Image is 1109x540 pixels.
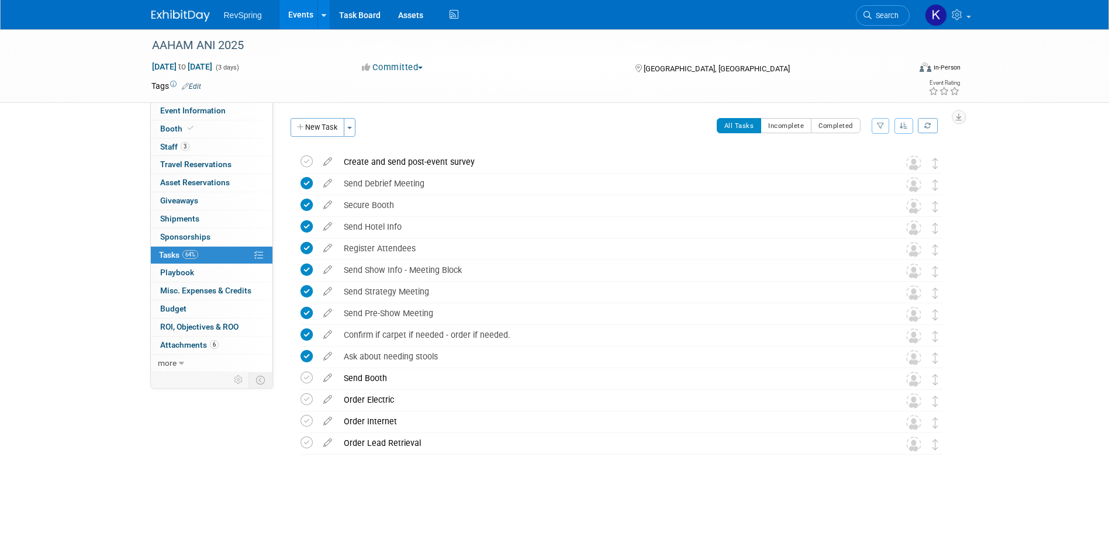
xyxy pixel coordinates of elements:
[358,61,427,74] button: Committed
[148,35,892,56] div: AAHAM ANI 2025
[151,229,272,246] a: Sponsorships
[856,5,910,26] a: Search
[160,214,199,223] span: Shipments
[906,350,921,365] img: Unassigned
[151,264,272,282] a: Playbook
[248,372,272,387] td: Toggle Event Tabs
[338,238,883,258] div: Register Attendees
[906,199,921,214] img: Unassigned
[717,118,762,133] button: All Tasks
[160,268,194,277] span: Playbook
[151,102,272,120] a: Event Information
[906,220,921,236] img: Unassigned
[151,210,272,228] a: Shipments
[317,178,338,189] a: edit
[338,195,883,215] div: Secure Booth
[160,124,196,133] span: Booth
[317,157,338,167] a: edit
[160,106,226,115] span: Event Information
[932,223,938,234] i: Move task
[906,393,921,409] img: Unassigned
[317,330,338,340] a: edit
[841,61,961,78] div: Event Format
[906,242,921,257] img: Unassigned
[925,4,947,26] img: Kelsey Culver
[338,433,883,453] div: Order Lead Retrieval
[338,303,883,323] div: Send Pre-Show Meeting
[151,80,201,92] td: Tags
[317,416,338,427] a: edit
[338,282,883,302] div: Send Strategy Meeting
[224,11,262,20] span: RevSpring
[317,265,338,275] a: edit
[933,63,961,72] div: In-Person
[151,139,272,156] a: Staff3
[160,232,210,241] span: Sponsorships
[317,308,338,319] a: edit
[151,355,272,372] a: more
[338,347,883,366] div: Ask about needing stools
[338,152,883,172] div: Create and send post-event survey
[928,80,960,86] div: Event Rating
[932,158,938,169] i: Move task
[182,82,201,91] a: Edit
[906,307,921,322] img: Unassigned
[338,217,883,237] div: Send Hotel Info
[932,396,938,407] i: Move task
[317,438,338,448] a: edit
[338,368,883,388] div: Send Booth
[338,174,883,193] div: Send Debrief Meeting
[338,390,883,410] div: Order Electric
[151,247,272,264] a: Tasks64%
[160,286,251,295] span: Misc. Expenses & Credits
[177,62,188,71] span: to
[338,411,883,431] div: Order Internet
[151,337,272,354] a: Attachments6
[761,118,811,133] button: Incomplete
[158,358,177,368] span: more
[932,331,938,342] i: Move task
[160,322,239,331] span: ROI, Objectives & ROO
[317,394,338,405] a: edit
[160,142,189,151] span: Staff
[932,352,938,364] i: Move task
[906,437,921,452] img: Unassigned
[151,282,272,300] a: Misc. Expenses & Credits
[160,340,219,349] span: Attachments
[906,264,921,279] img: Unassigned
[317,243,338,254] a: edit
[188,125,194,131] i: Booth reservation complete
[151,120,272,138] a: Booth
[932,309,938,320] i: Move task
[317,286,338,297] a: edit
[151,192,272,210] a: Giveaways
[317,351,338,362] a: edit
[932,439,938,450] i: Move task
[932,417,938,428] i: Move task
[151,61,213,72] span: [DATE] [DATE]
[338,325,883,345] div: Confirm if carpet if needed - order if needed.
[906,328,921,344] img: Unassigned
[906,285,921,300] img: Unassigned
[872,11,899,20] span: Search
[210,340,219,349] span: 6
[811,118,861,133] button: Completed
[160,160,232,169] span: Travel Reservations
[317,373,338,383] a: edit
[291,118,344,137] button: New Task
[151,174,272,192] a: Asset Reservations
[317,221,338,232] a: edit
[918,118,938,133] a: Refresh
[920,63,931,72] img: Format-Inperson.png
[906,177,921,192] img: Unassigned
[181,142,189,151] span: 3
[160,178,230,187] span: Asset Reservations
[906,372,921,387] img: Unassigned
[906,155,921,171] img: Unassigned
[215,64,239,71] span: (3 days)
[317,200,338,210] a: edit
[160,304,186,313] span: Budget
[932,179,938,191] i: Move task
[151,10,210,22] img: ExhibitDay
[932,201,938,212] i: Move task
